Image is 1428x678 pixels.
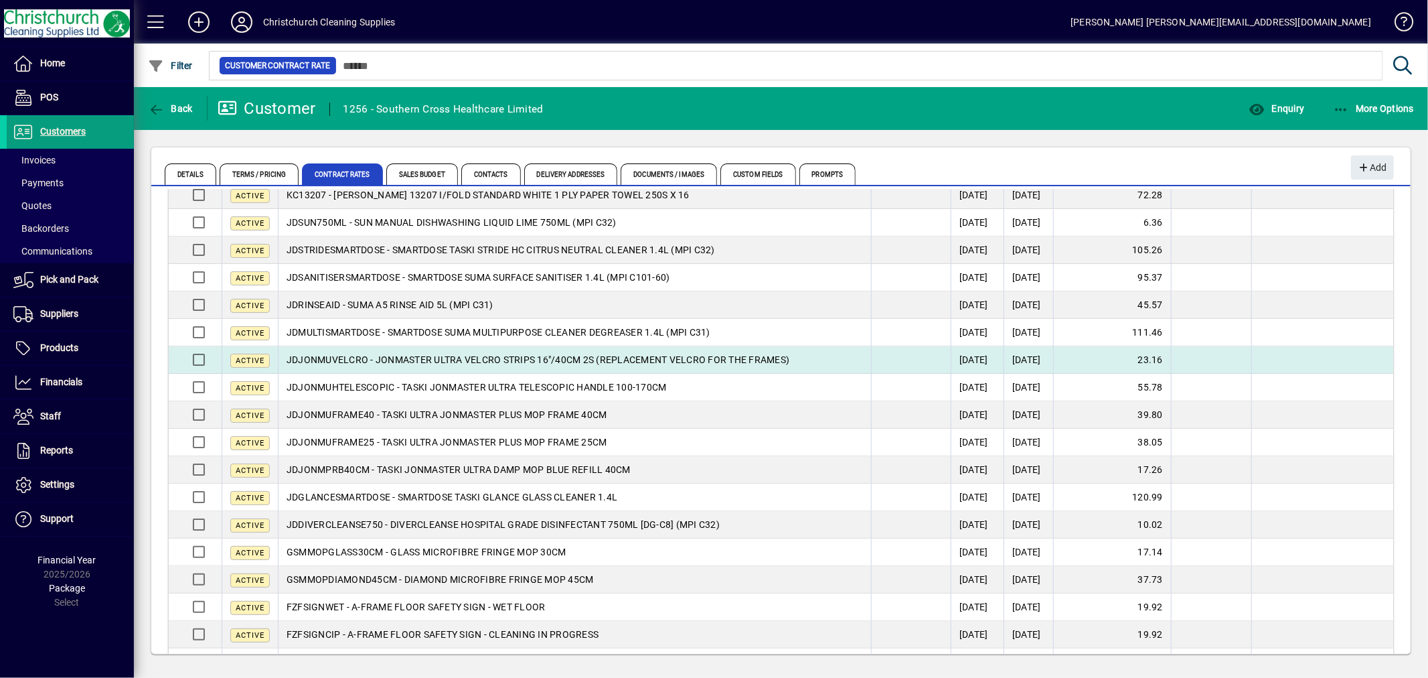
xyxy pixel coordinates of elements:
[40,92,58,103] span: POS
[1384,3,1411,46] a: Knowledge Base
[951,511,1004,539] td: [DATE]
[1358,157,1386,179] span: Add
[134,96,208,121] app-page-header-button: Back
[7,468,134,502] a: Settings
[7,81,134,115] a: POS
[278,291,871,319] td: JDRINSEAID - SUMA A5 RINSE AID 5L (MPI C31)
[1004,566,1053,594] td: [DATE]
[343,98,544,120] div: 1256 - Southern Cross Healthcare Limited
[278,594,871,621] td: FZFSIGNWET - A-FRAME FLOOR SAFETY SIGN - WET FLOOR
[236,631,264,640] span: Active
[951,319,1004,346] td: [DATE]
[1004,291,1053,319] td: [DATE]
[38,555,96,565] span: Financial Year
[1004,346,1053,374] td: [DATE]
[225,59,331,72] span: Customer Contract Rate
[278,319,871,346] td: JDMULTISMARTDOSE - SMARTDOSE SUMA MULTIPURPOSE CLEANER DEGREASER 1.4L (MPI C31)
[40,479,74,490] span: Settings
[1004,209,1053,236] td: [DATE]
[1004,236,1053,264] td: [DATE]
[40,445,73,456] span: Reports
[236,329,264,338] span: Active
[236,274,264,283] span: Active
[13,223,69,234] span: Backorders
[7,297,134,331] a: Suppliers
[7,240,134,263] a: Communications
[13,200,52,211] span: Quotes
[1053,566,1171,594] td: 37.73
[177,10,220,34] button: Add
[236,494,264,502] span: Active
[236,219,264,228] span: Active
[1053,429,1171,456] td: 38.05
[951,594,1004,621] td: [DATE]
[1004,264,1053,291] td: [DATE]
[1053,401,1171,429] td: 39.80
[951,484,1004,511] td: [DATE]
[1053,649,1171,676] td: 14.62
[7,400,134,433] a: Staff
[1351,155,1394,180] button: Add
[1053,594,1171,621] td: 19.92
[1004,319,1053,346] td: [DATE]
[1004,539,1053,566] td: [DATE]
[40,513,74,524] span: Support
[49,583,85,594] span: Package
[951,264,1004,291] td: [DATE]
[720,163,795,185] span: Custom Fields
[1245,96,1307,121] button: Enquiry
[7,194,134,217] a: Quotes
[1053,182,1171,209] td: 72.28
[7,263,134,297] a: Pick and Pack
[278,539,871,566] td: GSMMOPGLASS30CM - GLASS MICROFIBRE FRINGE MOP 30CM
[1053,539,1171,566] td: 17.14
[236,356,264,365] span: Active
[1053,511,1171,539] td: 10.02
[236,301,264,310] span: Active
[951,209,1004,236] td: [DATE]
[278,236,871,264] td: JDSTRIDESMARTDOSE - SMARTDOSE TASKI STRIDE HC CITRUS NEUTRAL CLEANER 1.4L (MPI C32)
[951,182,1004,209] td: [DATE]
[40,308,78,319] span: Suppliers
[1053,236,1171,264] td: 105.26
[278,511,871,539] td: JDDIVERCLEANSE750 - DIVERCLEANSE HOSPITAL GRADE DISINFECTANT 750ML [DG-C8] (MPI C32)
[951,401,1004,429] td: [DATE]
[40,342,78,353] span: Products
[278,566,871,594] td: GSMMOPDIAMOND45CM - DIAMOND MICROFIBRE FRINGE MOP 45CM
[7,366,134,399] a: Financials
[951,346,1004,374] td: [DATE]
[1053,291,1171,319] td: 45.57
[40,126,86,137] span: Customers
[148,60,193,71] span: Filter
[236,247,264,255] span: Active
[951,649,1004,676] td: [DATE]
[1004,621,1053,649] td: [DATE]
[40,58,65,68] span: Home
[1004,456,1053,484] td: [DATE]
[951,456,1004,484] td: [DATE]
[40,377,82,387] span: Financials
[165,163,216,185] span: Details
[1004,401,1053,429] td: [DATE]
[145,54,196,78] button: Filter
[386,163,458,185] span: Sales Budget
[7,434,134,468] a: Reports
[1004,594,1053,621] td: [DATE]
[1004,649,1053,676] td: [DATE]
[951,236,1004,264] td: [DATE]
[1333,103,1415,114] span: More Options
[13,178,64,188] span: Payments
[951,291,1004,319] td: [DATE]
[278,484,871,511] td: JDGLANCESMARTDOSE - SMARTDOSE TASKI GLANCE GLASS CLEANER 1.4L
[236,576,264,585] span: Active
[236,384,264,393] span: Active
[236,439,264,448] span: Active
[1004,484,1053,511] td: [DATE]
[278,374,871,401] td: JDJONMUHTELESCOPIC - TASKI JONMASTER ULTRA TELESCOPIC HANDLE 100-170CM
[278,649,871,676] td: FLEXS97 - SUPERGRIP S97 BAG CLEAR 305 X 440 X 50 50S
[278,209,871,236] td: JDSUN750ML - SUN MANUAL DISHWASHING LIQUID LIME 750ML (MPI C32)
[1004,182,1053,209] td: [DATE]
[278,621,871,649] td: FZFSIGNCIP - A-FRAME FLOOR SAFETY SIGN - CLEANING IN PROGRESS
[302,163,382,185] span: Contract Rates
[236,466,264,475] span: Active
